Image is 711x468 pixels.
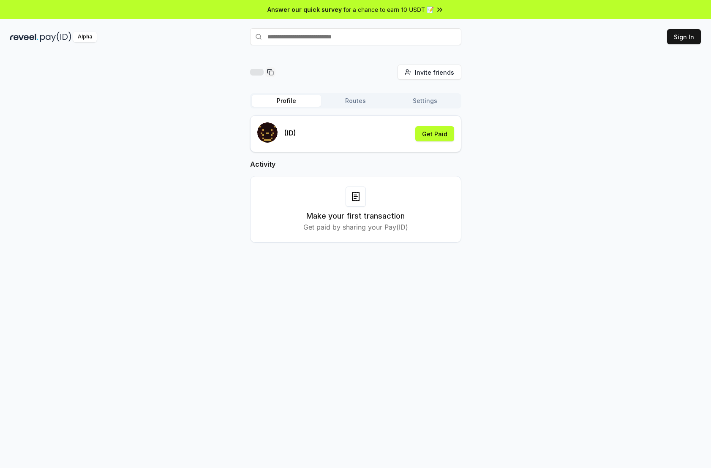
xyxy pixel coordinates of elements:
button: Sign In [667,29,701,44]
p: (ID) [284,128,296,138]
button: Settings [390,95,460,107]
span: Invite friends [415,68,454,77]
img: pay_id [40,32,71,42]
button: Routes [321,95,390,107]
button: Profile [252,95,321,107]
img: reveel_dark [10,32,38,42]
span: for a chance to earn 10 USDT 📝 [343,5,434,14]
div: Alpha [73,32,97,42]
span: Answer our quick survey [267,5,342,14]
h3: Make your first transaction [306,210,405,222]
button: Invite friends [398,65,461,80]
h2: Activity [250,159,461,169]
p: Get paid by sharing your Pay(ID) [303,222,408,232]
button: Get Paid [415,126,454,141]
